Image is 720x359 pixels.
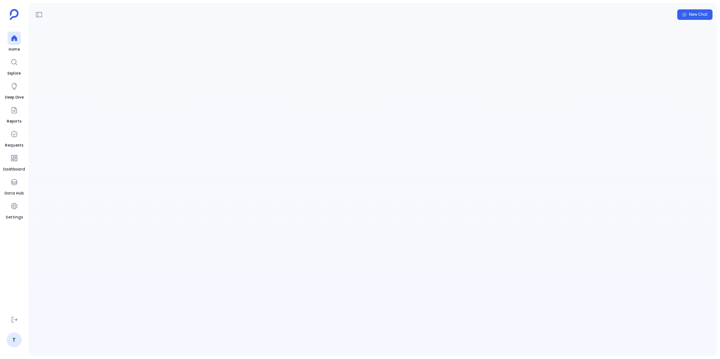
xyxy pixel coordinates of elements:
span: Home [7,46,21,52]
span: Explore [7,70,21,76]
a: Explore [7,55,21,76]
span: Requests [5,142,23,148]
span: New Chat [689,12,708,17]
a: Data Hub [4,175,24,196]
a: Deep Dive [5,79,24,100]
span: Settings [6,214,23,220]
a: T [7,332,22,347]
a: Settings [6,199,23,220]
button: New Chat [677,9,712,20]
a: Home [7,31,21,52]
a: Dashboard [3,151,25,172]
a: Reports [7,103,21,124]
span: Dashboard [3,166,25,172]
span: Reports [7,118,21,124]
span: Data Hub [4,190,24,196]
img: petavue logo [10,9,19,20]
span: Deep Dive [5,94,24,100]
a: Requests [5,127,23,148]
